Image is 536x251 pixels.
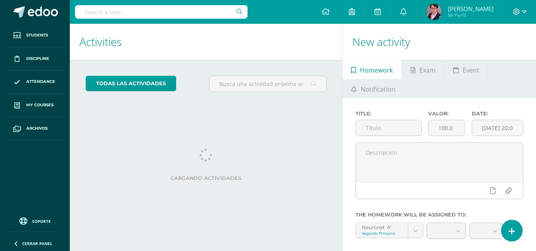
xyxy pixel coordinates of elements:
[22,241,52,246] span: Cerrar panel
[32,218,51,224] span: Soporte
[355,111,422,117] label: Title:
[419,61,436,80] span: Exam
[6,117,63,140] a: Archivos
[209,76,326,92] input: Busca una actividad próxima aquí...
[355,212,523,218] label: The homework will be assigned to:
[426,4,442,20] img: 3d5d3fbbf55797b71de552028b9912e0.png
[6,47,63,71] a: Discipline
[26,56,49,62] span: Discipline
[26,32,48,38] span: Students
[10,215,60,226] a: Soporte
[360,61,393,80] span: Homework
[86,175,327,181] label: Cargando actividades
[343,79,404,98] a: Notification
[75,5,248,19] input: Search a user…
[402,60,444,79] a: Exam
[444,60,488,79] a: Event
[86,76,176,91] a: todas las Actividades
[79,24,333,60] h1: Activities
[428,111,465,117] label: Valor:
[343,60,402,79] a: Homework
[463,61,479,80] span: Event
[6,24,63,47] a: Students
[362,230,402,236] div: Segundo Primaria
[472,111,523,117] label: Date:
[356,223,423,238] a: Neuronet 'A'Segundo Primaria
[26,102,54,108] span: My courses
[6,71,63,94] a: Attendance
[356,120,421,136] input: Título
[352,24,526,60] h1: New activity
[362,223,402,230] div: Neuronet 'A'
[6,94,63,117] a: My courses
[26,125,48,132] span: Archivos
[472,120,523,136] input: Fecha de entrega
[361,80,396,99] span: Notification
[448,5,494,13] span: [PERSON_NAME]
[448,12,494,19] span: Mi Perfil
[428,120,465,136] input: Puntos máximos
[26,79,55,85] span: Attendance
